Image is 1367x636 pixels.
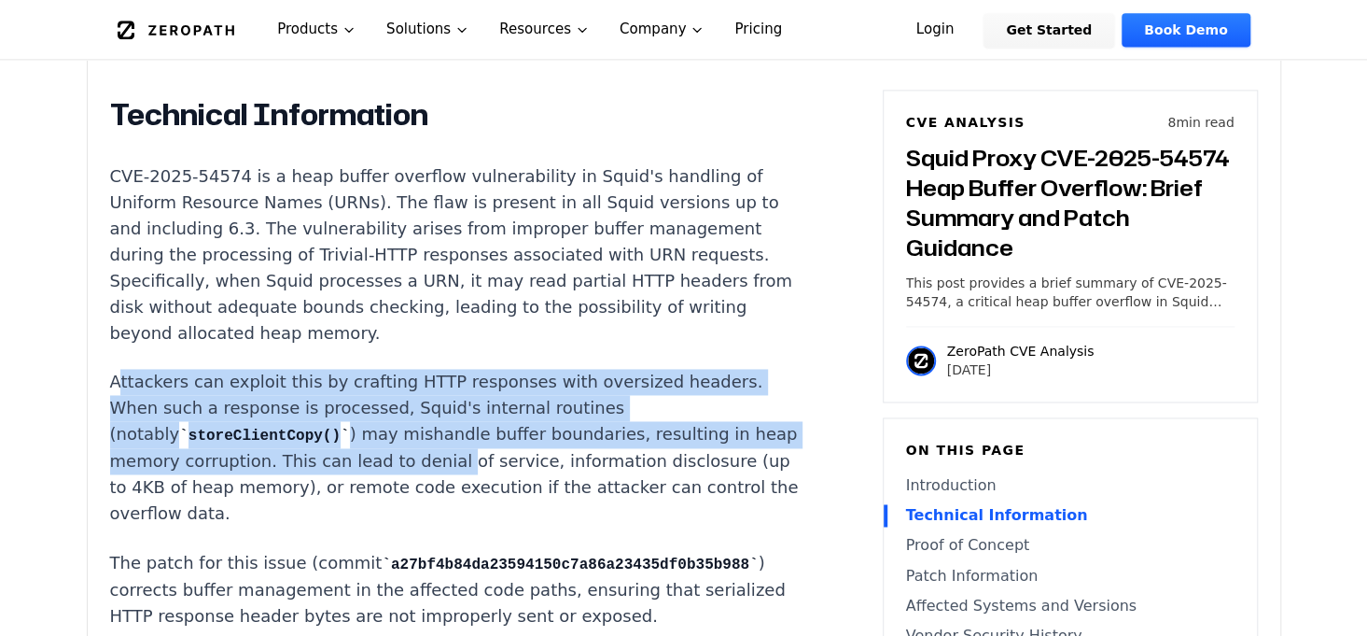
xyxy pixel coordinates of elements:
h3: Squid Proxy CVE-2025-54574 Heap Buffer Overflow: Brief Summary and Patch Guidance [906,143,1234,262]
a: Patch Information [906,564,1234,587]
a: Login [894,13,977,47]
a: Introduction [906,474,1234,497]
p: CVE-2025-54574 is a heap buffer overflow vulnerability in Squid's handling of Uniform Resource Na... [110,163,804,346]
h2: Technical Information [110,96,804,134]
img: ZeroPath CVE Analysis [906,346,936,375]
code: storeClientCopy() [179,428,349,445]
a: Affected Systems and Versions [906,594,1234,616]
p: This post provides a brief summary of CVE-2025-54574, a critical heap buffer overflow in Squid Pr... [906,274,1234,311]
p: The patch for this issue (commit ) corrects buffer management in the affected code paths, ensurin... [110,549,804,629]
p: ZeroPath CVE Analysis [947,342,1095,360]
p: Attackers can exploit this by crafting HTTP responses with oversized headers. When such a respons... [110,369,804,527]
a: Get Started [983,13,1114,47]
p: 8 min read [1167,113,1234,132]
a: Book Demo [1122,13,1249,47]
p: [DATE] [947,360,1095,379]
a: Proof of Concept [906,534,1234,557]
a: Technical Information [906,504,1234,527]
h6: On this page [906,441,1234,459]
code: a27bf4b84da23594150c7a86a23435df0b35b988 [382,556,758,572]
h6: CVE Analysis [906,113,1025,132]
